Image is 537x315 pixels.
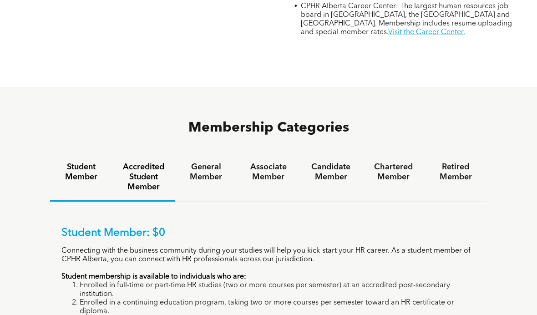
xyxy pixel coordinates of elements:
[433,162,479,182] h4: Retired Member
[301,3,512,36] span: CPHR Alberta Career Center: The largest human resources job board in [GEOGRAPHIC_DATA], the [GEOG...
[245,162,291,182] h4: Associate Member
[61,273,246,280] strong: Student membership is available to individuals who are:
[183,162,229,182] h4: General Member
[121,162,167,192] h4: Accredited Student Member
[61,227,476,240] p: Student Member: $0
[388,29,465,36] a: Visit the Career Center.
[308,162,354,182] h4: Candidate Member
[58,162,104,182] h4: Student Member
[61,247,476,264] p: Connecting with the business community during your studies will help you kick-start your HR caree...
[188,121,349,135] span: Membership Categories
[370,162,416,182] h4: Chartered Member
[80,281,476,299] li: Enrolled in full-time or part-time HR studies (two or more courses per semester) at an accredited...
